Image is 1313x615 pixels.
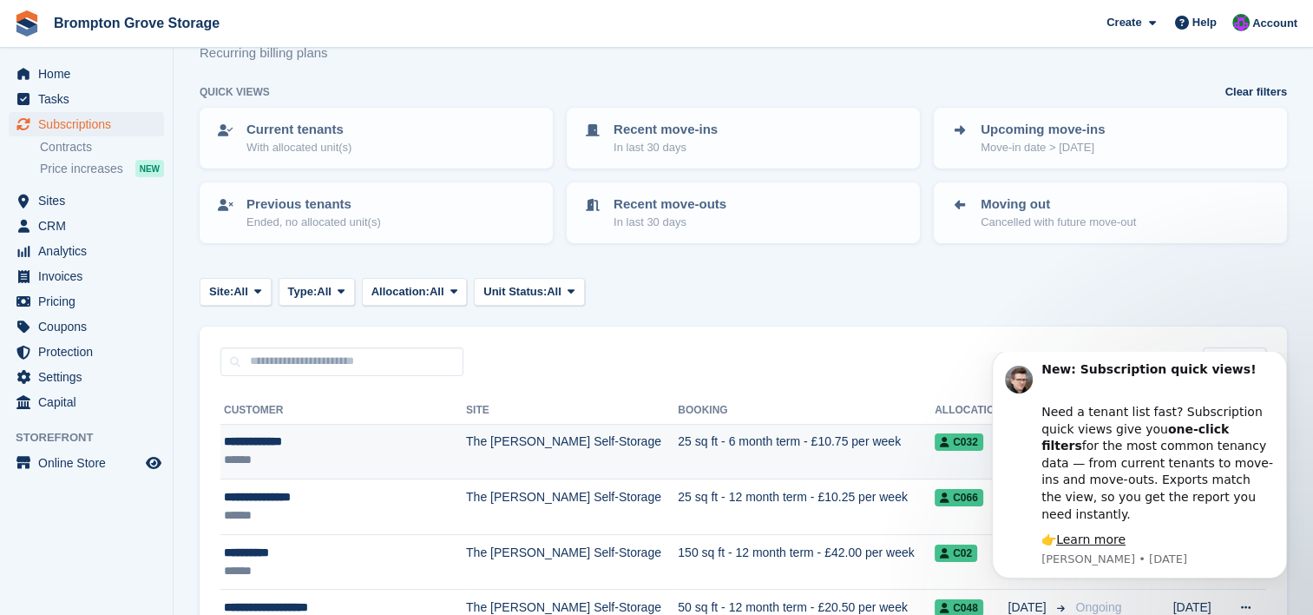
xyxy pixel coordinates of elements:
[678,479,935,535] td: 25 sq ft - 12 month term - £10.25 per week
[9,390,164,414] a: menu
[1075,600,1121,614] span: Ongoing
[200,84,270,100] h6: Quick views
[201,184,551,241] a: Previous tenants Ended, no allocated unit(s)
[38,314,142,339] span: Coupons
[38,239,142,263] span: Analytics
[246,139,351,156] p: With allocated unit(s)
[75,35,308,171] div: Need a tenant list fast? Subscription quick views give you for the most common tenancy data — fro...
[568,109,918,167] a: Recent move-ins In last 30 days
[9,62,164,86] a: menu
[936,109,1285,167] a: Upcoming move-ins Move-in date > [DATE]
[9,314,164,339] a: menu
[38,188,142,213] span: Sites
[678,534,935,590] td: 150 sq ft - 12 month term - £42.00 per week
[474,278,584,307] button: Unit Status: All
[38,62,142,86] span: Home
[288,283,318,301] span: Type:
[935,489,983,506] span: C066
[246,195,381,215] p: Previous tenants
[981,139,1105,156] p: Move-in date > [DATE]
[9,264,164,288] a: menu
[935,545,977,562] span: C02
[1232,14,1250,31] img: Jo Brock
[233,283,248,301] span: All
[9,451,164,475] a: menu
[9,112,164,136] a: menu
[38,289,142,314] span: Pricing
[246,120,351,140] p: Current tenants
[678,397,935,425] th: Booking
[935,433,983,451] span: C032
[200,43,338,63] p: Recurring billing plans
[981,120,1105,140] p: Upcoming move-ins
[75,10,308,197] div: Message content
[1106,14,1141,31] span: Create
[40,139,164,155] a: Contracts
[371,283,430,301] span: Allocation:
[1252,15,1297,32] span: Account
[209,283,233,301] span: Site:
[466,424,678,479] td: The [PERSON_NAME] Self-Storage
[9,87,164,111] a: menu
[16,429,173,446] span: Storefront
[614,195,726,215] p: Recent move-outs
[40,161,123,177] span: Price increases
[466,397,678,425] th: Site
[75,180,308,197] div: 👉
[1224,83,1287,101] a: Clear filters
[38,112,142,136] span: Subscriptions
[9,289,164,314] a: menu
[9,365,164,389] a: menu
[483,283,547,301] span: Unit Status:
[39,14,67,42] img: Profile image for Steven
[966,352,1313,589] iframe: Intercom notifications message
[568,184,918,241] a: Recent move-outs In last 30 days
[466,479,678,535] td: The [PERSON_NAME] Self-Storage
[38,340,142,364] span: Protection
[47,9,226,37] a: Brompton Grove Storage
[362,278,468,307] button: Allocation: All
[135,160,164,177] div: NEW
[90,181,160,195] a: Learn more
[40,159,164,178] a: Price increases NEW
[466,534,678,590] td: The [PERSON_NAME] Self-Storage
[614,139,718,156] p: In last 30 days
[38,451,142,475] span: Online Store
[430,283,444,301] span: All
[279,278,355,307] button: Type: All
[981,214,1136,231] p: Cancelled with future move-out
[38,390,142,414] span: Capital
[317,283,332,301] span: All
[246,214,381,231] p: Ended, no allocated unit(s)
[143,453,164,473] a: Preview store
[9,214,164,238] a: menu
[200,278,272,307] button: Site: All
[75,200,308,215] p: Message from Steven, sent 3w ago
[678,424,935,479] td: 25 sq ft - 6 month term - £10.75 per week
[614,120,718,140] p: Recent move-ins
[981,195,1136,215] p: Moving out
[9,340,164,364] a: menu
[935,397,1008,425] th: Allocation
[38,264,142,288] span: Invoices
[220,397,466,425] th: Customer
[547,283,561,301] span: All
[614,214,726,231] p: In last 30 days
[38,365,142,389] span: Settings
[1192,14,1217,31] span: Help
[201,109,551,167] a: Current tenants With allocated unit(s)
[9,188,164,213] a: menu
[38,87,142,111] span: Tasks
[9,239,164,263] a: menu
[38,214,142,238] span: CRM
[14,10,40,36] img: stora-icon-8386f47178a22dfd0bd8f6a31ec36ba5ce8667c1dd55bd0f319d3a0aa187defe.svg
[936,184,1285,241] a: Moving out Cancelled with future move-out
[75,10,290,24] b: New: Subscription quick views!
